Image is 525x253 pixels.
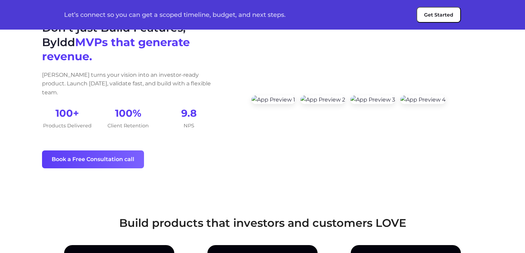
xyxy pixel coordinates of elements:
img: App Preview 4 [400,95,446,104]
iframe: portal-trigger [461,219,525,253]
a: Book a Free Consultation call [42,150,144,168]
p: Let’s connect so you can get a scoped timeline, budget, and next steps. [64,11,286,18]
p: Client Retention [103,122,154,130]
h2: 9.8 [164,107,214,119]
img: App Preview 1 [251,95,295,104]
h1: Don’t just Build Features; Byldd [42,21,214,64]
p: NPS [164,122,214,130]
h3: Build products that investors and customers LOVE [64,217,461,230]
img: App Preview 3 [350,95,395,104]
p: Products Delivered [42,122,93,130]
img: App Preview 2 [300,95,345,104]
button: Get Started [416,7,461,23]
span: MVPs that generate revenue. [42,35,190,63]
h2: 100% [103,107,154,119]
p: [PERSON_NAME] turns your vision into an investor-ready product. Launch [DATE], validate fast, and... [42,71,214,97]
h2: 100+ [42,107,93,119]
